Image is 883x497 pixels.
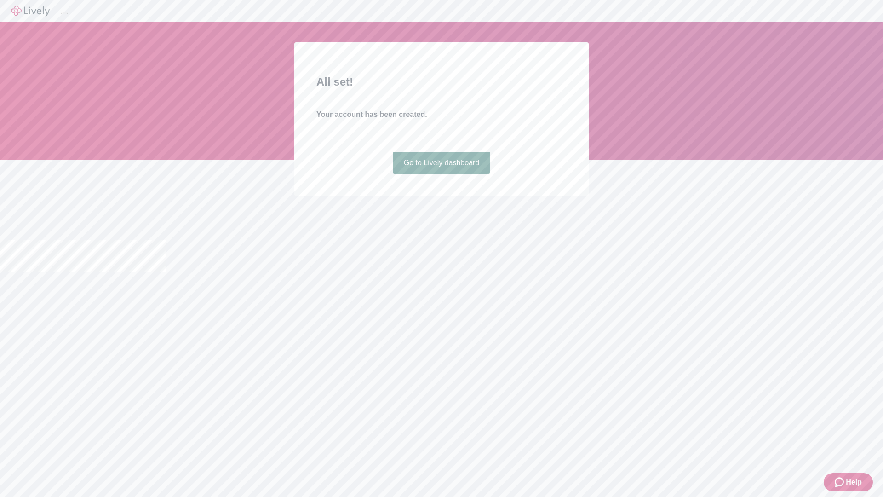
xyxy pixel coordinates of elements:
[316,74,567,90] h2: All set!
[11,6,50,17] img: Lively
[824,473,873,491] button: Zendesk support iconHelp
[393,152,491,174] a: Go to Lively dashboard
[835,477,846,488] svg: Zendesk support icon
[846,477,862,488] span: Help
[316,109,567,120] h4: Your account has been created.
[61,12,68,14] button: Log out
